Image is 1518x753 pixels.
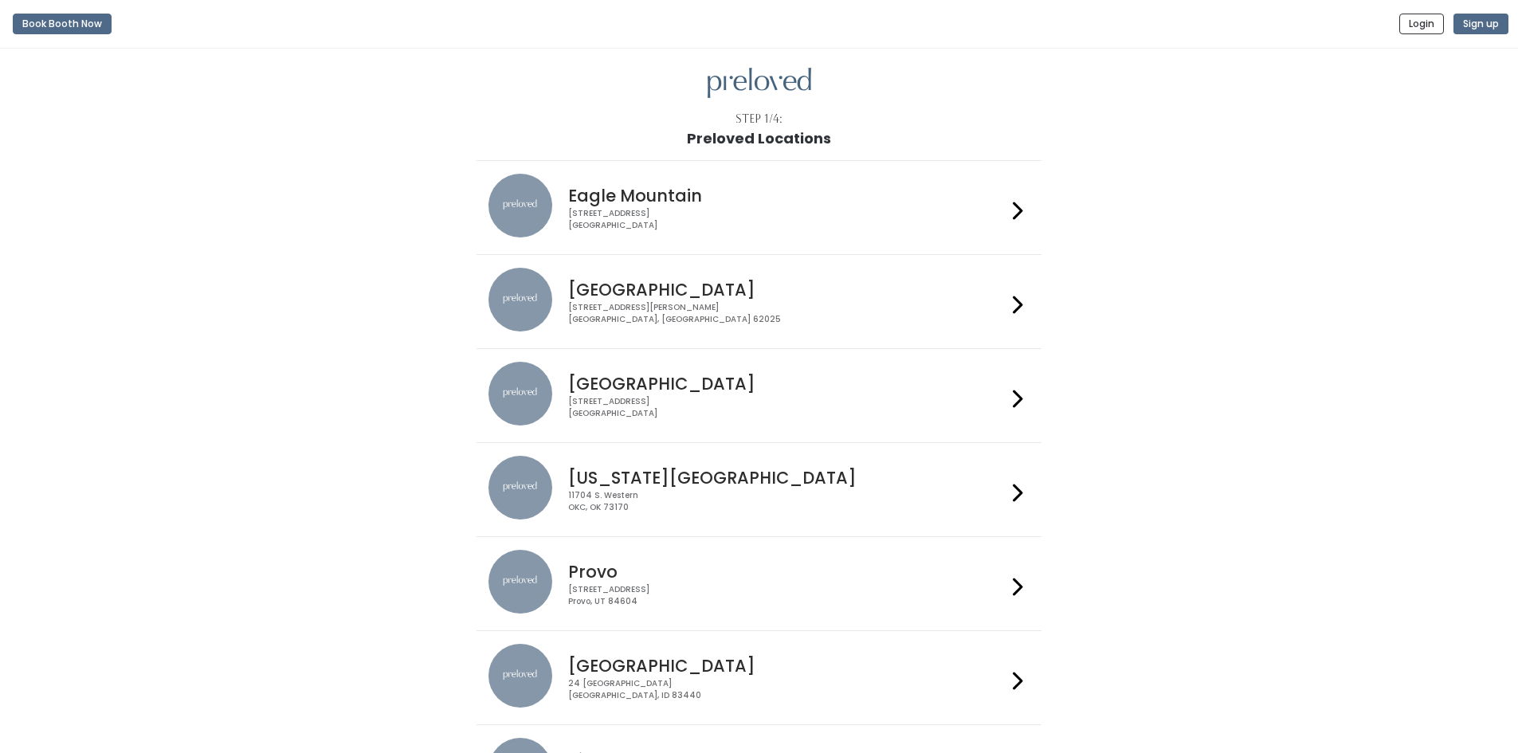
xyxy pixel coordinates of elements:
a: preloved location [GEOGRAPHIC_DATA] [STREET_ADDRESS][GEOGRAPHIC_DATA] [488,362,1030,429]
div: [STREET_ADDRESS] [GEOGRAPHIC_DATA] [568,396,1006,419]
h4: [GEOGRAPHIC_DATA] [568,657,1006,675]
h4: [GEOGRAPHIC_DATA] [568,280,1006,299]
img: preloved location [488,174,552,237]
a: preloved location [US_STATE][GEOGRAPHIC_DATA] 11704 S. WesternOKC, OK 73170 [488,456,1030,524]
div: Step 1/4: [735,111,783,127]
button: Book Booth Now [13,14,112,34]
h1: Preloved Locations [687,131,831,147]
div: [STREET_ADDRESS] Provo, UT 84604 [568,584,1006,607]
div: [STREET_ADDRESS] [GEOGRAPHIC_DATA] [568,208,1006,231]
img: preloved logo [708,68,811,99]
a: preloved location [GEOGRAPHIC_DATA] 24 [GEOGRAPHIC_DATA][GEOGRAPHIC_DATA], ID 83440 [488,644,1030,712]
div: [STREET_ADDRESS][PERSON_NAME] [GEOGRAPHIC_DATA], [GEOGRAPHIC_DATA] 62025 [568,302,1006,325]
img: preloved location [488,550,552,614]
button: Login [1399,14,1444,34]
h4: [US_STATE][GEOGRAPHIC_DATA] [568,469,1006,487]
div: 11704 S. Western OKC, OK 73170 [568,490,1006,513]
h4: Eagle Mountain [568,186,1006,205]
a: preloved location [GEOGRAPHIC_DATA] [STREET_ADDRESS][PERSON_NAME][GEOGRAPHIC_DATA], [GEOGRAPHIC_D... [488,268,1030,335]
img: preloved location [488,456,552,520]
a: Book Booth Now [13,6,112,41]
a: preloved location Eagle Mountain [STREET_ADDRESS][GEOGRAPHIC_DATA] [488,174,1030,241]
button: Sign up [1453,14,1508,34]
h4: Provo [568,563,1006,581]
img: preloved location [488,644,552,708]
img: preloved location [488,268,552,331]
img: preloved location [488,362,552,426]
a: preloved location Provo [STREET_ADDRESS]Provo, UT 84604 [488,550,1030,618]
h4: [GEOGRAPHIC_DATA] [568,375,1006,393]
div: 24 [GEOGRAPHIC_DATA] [GEOGRAPHIC_DATA], ID 83440 [568,678,1006,701]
